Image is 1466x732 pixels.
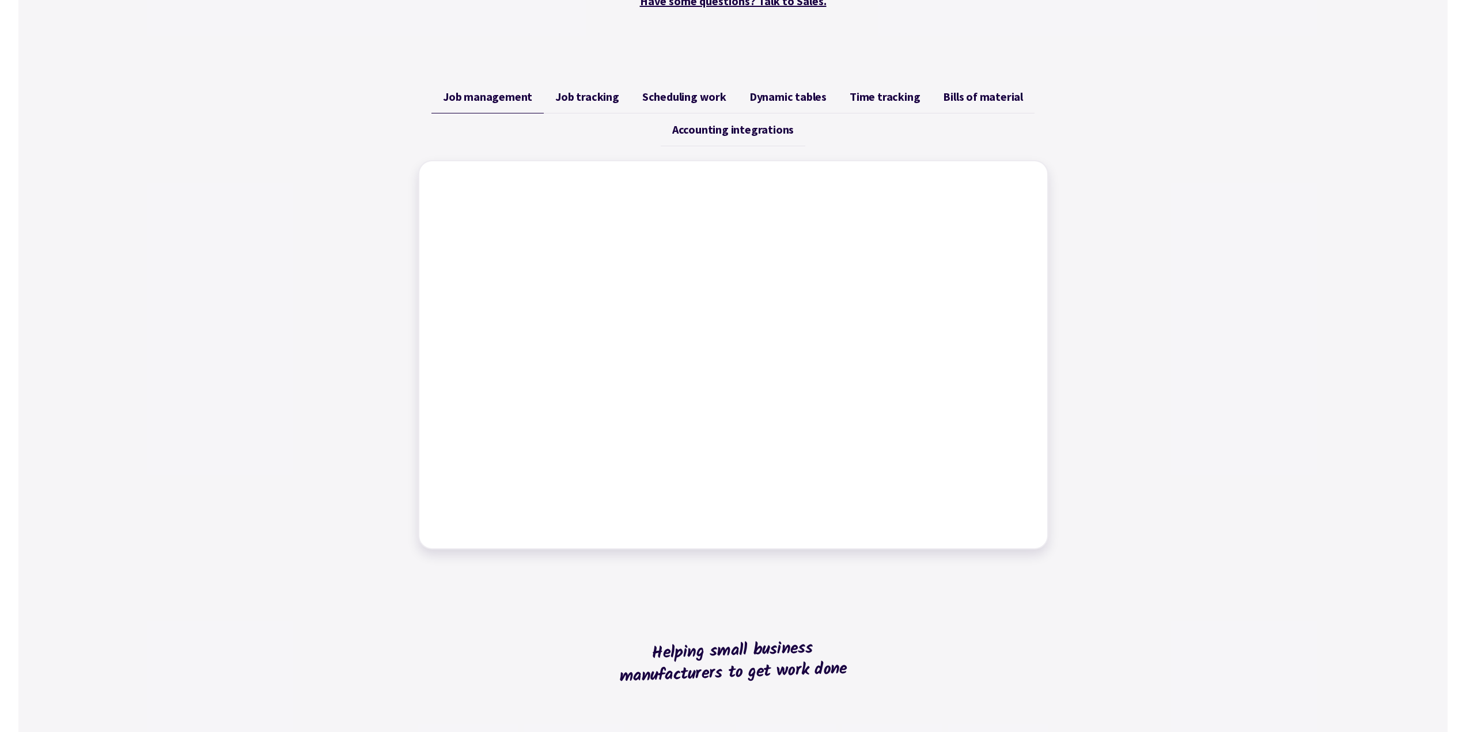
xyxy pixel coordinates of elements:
iframe: Chat Widget [1408,677,1466,732]
span: Job management [443,90,532,104]
span: Bills of material [943,90,1023,104]
span: Job tracking [555,90,619,104]
span: Time tracking [850,90,920,104]
iframe: Factory - Job Management [431,173,1036,537]
span: Scheduling work [642,90,726,104]
h2: Helping small business manufacturers to get work done [604,596,862,729]
span: Dynamic tables [749,90,827,104]
span: Accounting integrations [672,123,794,136]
